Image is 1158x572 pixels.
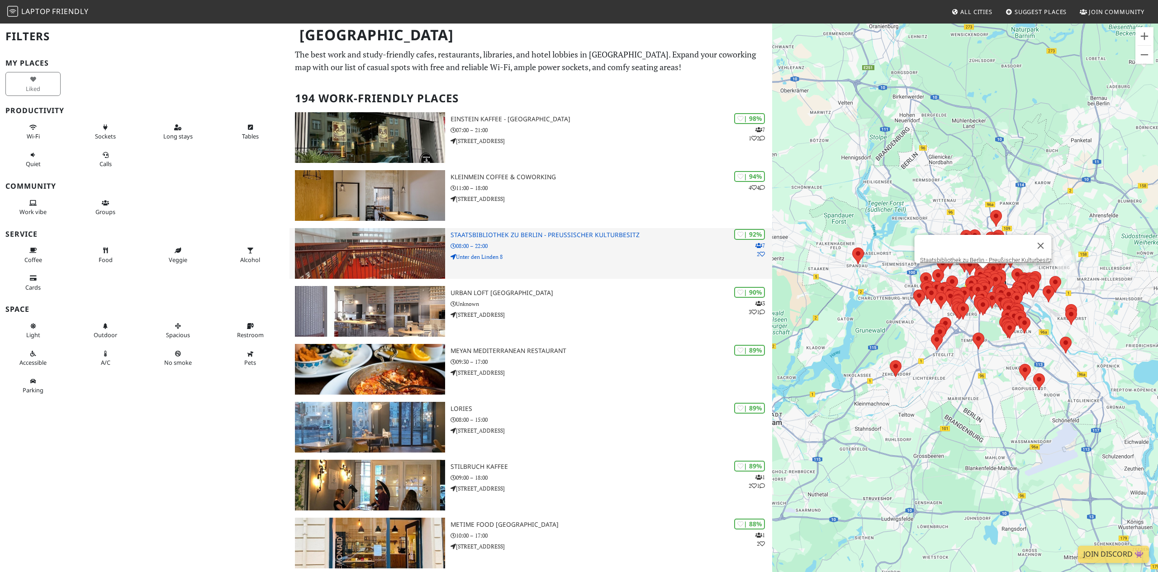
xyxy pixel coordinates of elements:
button: Pets [223,346,278,370]
span: Suggest Places [1015,8,1067,16]
img: Meyan Mediterranean Restaurant [295,344,445,395]
p: Unter den Linden 8 [451,253,772,261]
span: People working [19,208,47,216]
h2: 194 Work-Friendly Places [295,85,767,112]
span: Food [99,256,113,264]
button: Spacious [150,319,205,343]
p: 11:00 – 18:00 [451,184,772,192]
img: Einstein Kaffee - Charlottenburg [295,112,445,163]
span: All Cities [960,8,992,16]
p: 3 3 1 [749,299,765,316]
p: [STREET_ADDRESS] [451,137,772,145]
div: | 89% [734,345,765,355]
span: Spacious [166,331,190,339]
p: Unknown [451,300,772,308]
button: No smoke [150,346,205,370]
div: | 94% [734,171,765,181]
button: Close [1030,235,1052,257]
span: Accessible [19,358,47,367]
p: 09:00 – 18:00 [451,473,772,482]
p: 1 2 1 [749,473,765,490]
span: Join Community [1089,8,1144,16]
a: All Cities [948,4,996,20]
span: Quiet [26,160,41,168]
button: Wi-Fi [5,120,61,144]
img: URBAN LOFT Berlin [295,286,445,337]
button: Tables [223,120,278,144]
button: Groups [78,195,133,219]
p: 7 1 2 [749,125,765,143]
button: Work vibe [5,195,61,219]
button: Cards [5,271,61,295]
button: Food [78,243,133,267]
p: [STREET_ADDRESS] [451,426,772,435]
a: Staatsbibliothek zu Berlin - Preußischer Kulturbesitz | 92% 72 Staatsbibliothek zu Berlin - Preuß... [289,228,772,279]
img: Lories [295,402,445,453]
a: Join Discord 👾 [1078,546,1149,563]
a: Einstein Kaffee - Charlottenburg | 98% 712 Einstein Kaffee - [GEOGRAPHIC_DATA] 07:00 – 21:00 [STR... [289,112,772,163]
h3: My Places [5,59,284,67]
h3: URBAN LOFT [GEOGRAPHIC_DATA] [451,289,772,297]
button: A/C [78,346,133,370]
h3: Lories [451,405,772,413]
button: Accessible [5,346,61,370]
div: | 90% [734,287,765,297]
a: KleinMein Coffee & Coworking | 94% 44 KleinMein Coffee & Coworking 11:00 – 18:00 [STREET_ADDRESS] [289,170,772,221]
span: Long stays [163,132,193,140]
span: Air conditioned [101,358,110,367]
p: [STREET_ADDRESS] [451,542,772,551]
a: Stilbruch Kaffee | 89% 121 Stilbruch Kaffee 09:00 – 18:00 [STREET_ADDRESS] [289,460,772,510]
span: Alcohol [240,256,260,264]
span: Video/audio calls [100,160,112,168]
span: Work-friendly tables [242,132,259,140]
div: | 89% [734,461,765,471]
div: | 88% [734,519,765,529]
h3: Community [5,182,284,191]
h3: KleinMein Coffee & Coworking [451,173,772,181]
span: Credit cards [25,283,41,291]
button: Quiet [5,148,61,172]
h3: Meyan Mediterranean Restaurant [451,347,772,355]
h3: Staatsbibliothek zu Berlin - Preußischer Kulturbesitz [451,231,772,239]
h3: Space [5,305,284,314]
button: Zoom in [1135,27,1153,45]
h2: Filters [5,23,284,50]
button: Parking [5,374,61,398]
span: Smoke free [164,358,192,367]
a: Staatsbibliothek zu Berlin - Preußischer Kulturbesitz [920,257,1052,263]
button: Coffee [5,243,61,267]
a: URBAN LOFT Berlin | 90% 331 URBAN LOFT [GEOGRAPHIC_DATA] Unknown [STREET_ADDRESS] [289,286,772,337]
p: 07:00 – 21:00 [451,126,772,134]
a: Meyan Mediterranean Restaurant | 89% Meyan Mediterranean Restaurant 09:30 – 17:00 [STREET_ADDRESS] [289,344,772,395]
div: | 98% [734,113,765,124]
img: Stilbruch Kaffee [295,460,445,510]
span: Stable Wi-Fi [27,132,40,140]
h3: Service [5,230,284,238]
p: [STREET_ADDRESS] [451,368,772,377]
button: Alcohol [223,243,278,267]
span: Parking [23,386,43,394]
a: Suggest Places [1002,4,1071,20]
img: KleinMein Coffee & Coworking [295,170,445,221]
h1: [GEOGRAPHIC_DATA] [292,23,770,48]
p: [STREET_ADDRESS] [451,195,772,203]
p: 4 4 [749,183,765,192]
p: 08:00 – 15:00 [451,415,772,424]
p: [STREET_ADDRESS] [451,484,772,493]
button: Calls [78,148,133,172]
img: LaptopFriendly [7,6,18,17]
p: The best work and study-friendly cafes, restaurants, libraries, and hotel lobbies in [GEOGRAPHIC_... [295,48,767,74]
span: Group tables [95,208,115,216]
span: Veggie [169,256,187,264]
button: Restroom [223,319,278,343]
p: 10:00 – 17:00 [451,531,772,540]
img: Staatsbibliothek zu Berlin - Preußischer Kulturbesitz [295,228,445,279]
a: LaptopFriendly LaptopFriendly [7,4,89,20]
h3: Stilbruch Kaffee [451,463,772,471]
span: Power sockets [95,132,116,140]
p: [STREET_ADDRESS] [451,310,772,319]
button: Outdoor [78,319,133,343]
p: 7 2 [755,241,765,258]
button: Light [5,319,61,343]
div: | 89% [734,403,765,413]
